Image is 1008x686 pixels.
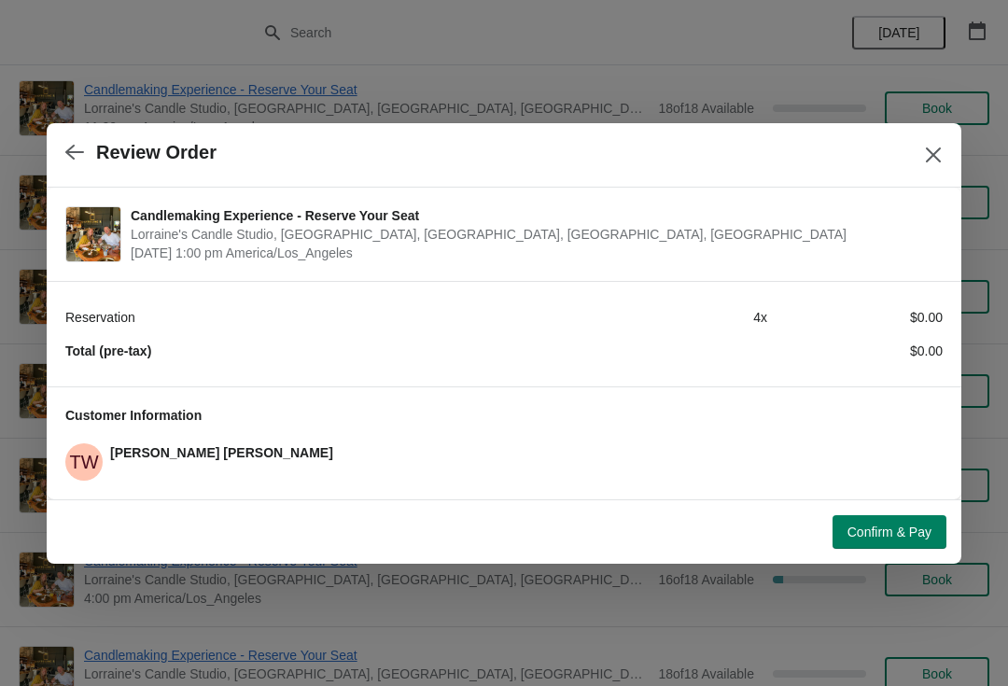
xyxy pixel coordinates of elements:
h2: Review Order [96,142,217,163]
span: Candlemaking Experience - Reserve Your Seat [131,206,933,225]
button: Close [917,138,950,172]
div: $0.00 [767,342,943,360]
span: [DATE] 1:00 pm America/Los_Angeles [131,244,933,262]
div: $0.00 [767,308,943,327]
span: Confirm & Pay [847,525,931,539]
img: Candlemaking Experience - Reserve Your Seat | Lorraine's Candle Studio, Market Street, Pacific Be... [66,207,120,261]
span: Lorraine's Candle Studio, [GEOGRAPHIC_DATA], [GEOGRAPHIC_DATA], [GEOGRAPHIC_DATA], [GEOGRAPHIC_DATA] [131,225,933,244]
button: Confirm & Pay [833,515,946,549]
strong: Total (pre-tax) [65,343,151,358]
div: 4 x [592,308,767,327]
span: Tricia [65,443,103,481]
div: Reservation [65,308,592,327]
span: [PERSON_NAME] [PERSON_NAME] [110,445,333,460]
text: TW [69,452,98,472]
span: Customer Information [65,408,202,423]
